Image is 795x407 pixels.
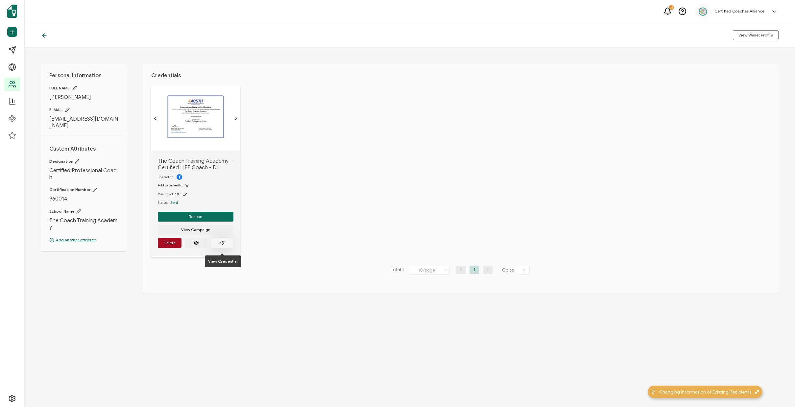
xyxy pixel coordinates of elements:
[233,116,239,121] ion-icon: chevron forward outline
[49,94,118,101] span: [PERSON_NAME]
[502,266,531,275] span: Go to
[391,266,404,275] span: Total 1
[49,209,118,214] span: School Name
[194,240,199,246] ion-icon: eye off
[49,85,118,91] span: FULL NAME:
[220,240,225,246] ion-icon: paper plane outline
[49,167,118,180] span: Certified Professional Coach
[49,116,118,129] span: [EMAIL_ADDRESS][DOMAIN_NAME]
[669,5,674,10] div: 23
[49,146,118,152] h1: Custom Attributes
[181,228,210,232] span: View Campaign
[170,200,178,205] span: Sent
[205,255,241,267] div: View Credential
[738,33,773,37] span: View Wallet Profile
[158,200,168,205] span: Status:
[682,333,795,407] iframe: Chat Widget
[698,7,708,16] img: 2aa27aa7-df99-43f9-bc54-4d90c804c2bd.png
[164,241,176,245] span: Delete
[659,389,751,395] span: Changing Information of Existing Recipients
[151,72,770,79] h1: Credentials
[49,107,118,112] span: E-MAIL:
[158,225,233,235] button: View Campaign
[7,5,17,18] img: sertifier-logomark-colored.svg
[733,30,779,40] button: View Wallet Profile
[158,175,174,179] span: Shared on:
[158,192,181,196] span: Download PDF:
[714,9,764,13] h5: Certified Coaches Alliance
[158,238,181,248] button: Delete
[189,215,203,219] span: Resend
[409,266,450,275] input: Select
[158,212,233,222] button: Resend
[49,159,118,164] span: Designation
[158,158,233,171] span: The Coach Training Academy - Certified LIFE Coach - D1
[158,183,183,187] span: Add to LinkedIn:
[49,187,118,192] span: Certification Number
[153,116,158,121] ion-icon: chevron back outline
[470,266,479,274] li: 1
[49,237,118,243] p: Add another attribute
[49,196,118,202] span: 960014
[49,217,118,230] span: The Coach Training Academy
[49,72,118,79] h1: Personal Information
